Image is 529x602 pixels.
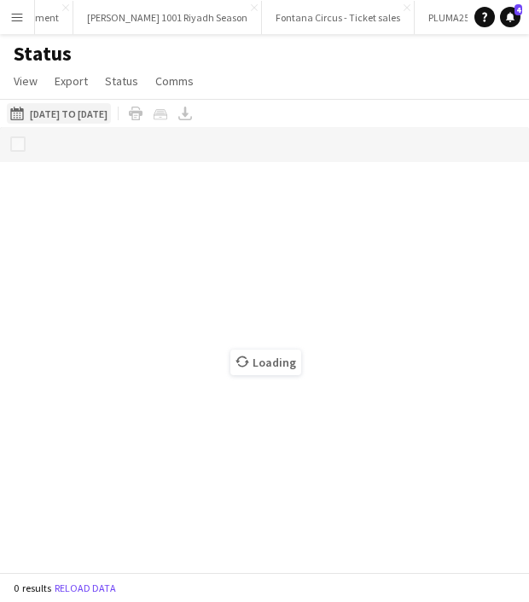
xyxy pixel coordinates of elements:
[415,1,506,34] button: PLUMA25 - SEP
[98,70,145,92] a: Status
[48,70,95,92] a: Export
[514,4,522,15] span: 4
[73,1,262,34] button: [PERSON_NAME] 1001 Riyadh Season
[148,70,201,92] a: Comms
[230,350,301,375] span: Loading
[55,73,88,89] span: Export
[105,73,138,89] span: Status
[155,73,194,89] span: Comms
[51,579,119,598] button: Reload data
[500,7,520,27] a: 4
[262,1,415,34] button: Fontana Circus - Ticket sales
[7,70,44,92] a: View
[7,103,111,124] button: [DATE] to [DATE]
[14,73,38,89] span: View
